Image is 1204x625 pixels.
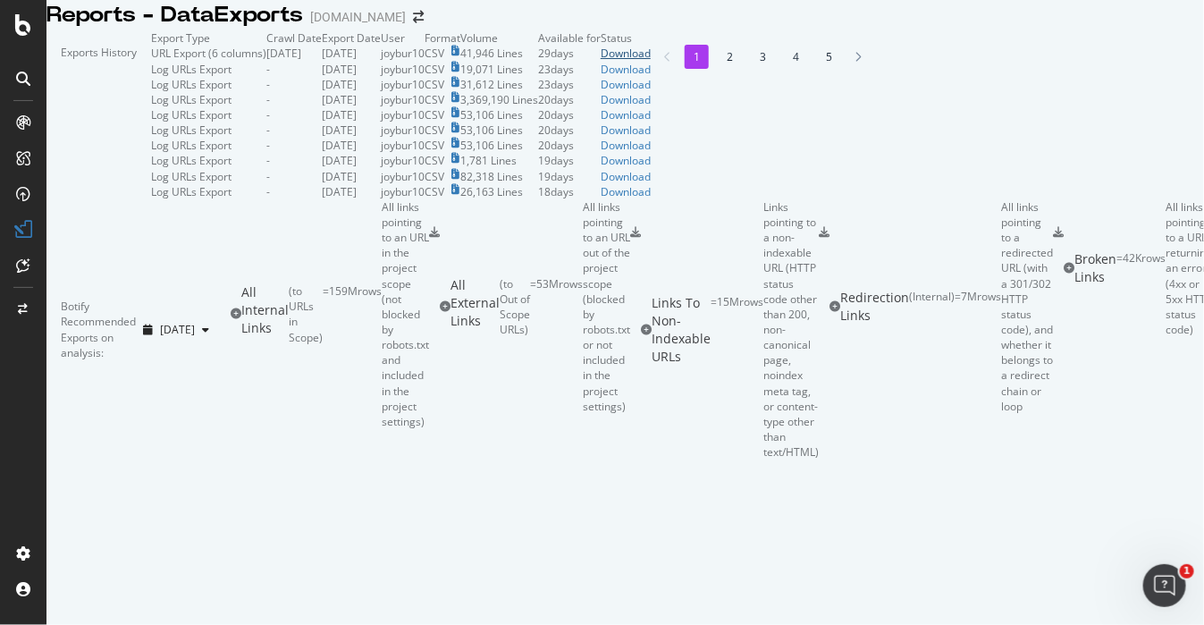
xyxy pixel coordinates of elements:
[151,169,232,184] div: Log URLs Export
[322,169,381,184] td: [DATE]
[266,107,322,122] td: -
[266,92,322,107] td: -
[151,46,266,61] div: URL Export (6 columns)
[266,184,322,199] td: -
[425,107,444,122] div: CSV
[784,45,808,69] li: 4
[1053,227,1064,238] div: csv-export
[151,184,232,199] div: Log URLs Export
[538,184,601,199] td: 18 days
[1001,199,1053,414] div: All links pointing to a redirected URL (with a 301/302 HTTP status code), and whether it belongs ...
[601,184,651,199] a: Download
[601,77,651,92] div: Download
[413,11,424,23] div: arrow-right-arrow-left
[538,169,601,184] td: 19 days
[429,227,440,238] div: csv-export
[160,322,195,337] span: 2025 Aug. 3rd
[322,122,381,138] td: [DATE]
[322,77,381,92] td: [DATE]
[763,199,819,460] div: Links pointing to a non-indexable URL (HTTP status code other than 200, non-canonical page, noind...
[425,169,444,184] div: CSV
[538,46,601,61] td: 29 days
[601,62,651,77] div: Download
[538,77,601,92] td: 23 days
[322,62,381,77] td: [DATE]
[460,184,538,199] td: 26,163 Lines
[289,283,323,345] div: ( to URLs in Scope )
[381,169,425,184] td: joybur10
[151,138,232,153] div: Log URLs Export
[601,46,651,61] a: Download
[538,138,601,153] td: 20 days
[538,62,601,77] td: 23 days
[1116,250,1166,286] div: = 42K rows
[460,107,538,122] td: 53,106 Lines
[382,199,429,429] div: All links pointing to an URL in the project scope (not blocked by robots.txt and included in the ...
[322,153,381,168] td: [DATE]
[601,92,651,107] div: Download
[381,92,425,107] td: joybur10
[601,107,651,122] a: Download
[711,294,763,366] div: = 15M rows
[425,184,444,199] div: CSV
[381,122,425,138] td: joybur10
[61,45,137,185] div: Exports History
[266,62,322,77] td: -
[460,138,538,153] td: 53,106 Lines
[381,138,425,153] td: joybur10
[381,153,425,168] td: joybur10
[840,289,909,325] div: Redirection Links
[425,30,460,46] td: Format
[460,122,538,138] td: 53,106 Lines
[425,122,444,138] div: CSV
[538,153,601,168] td: 19 days
[310,8,406,26] div: [DOMAIN_NAME]
[151,62,232,77] div: Log URLs Export
[538,107,601,122] td: 20 days
[685,45,709,69] li: 1
[601,30,651,46] td: Status
[151,77,232,92] div: Log URLs Export
[450,276,500,338] div: All External Links
[425,62,444,77] div: CSV
[1143,564,1186,607] iframe: Intercom live chat
[381,30,425,46] td: User
[425,138,444,153] div: CSV
[1180,564,1194,579] span: 1
[61,299,136,360] div: Botify Recommended Exports on analysis:
[751,45,775,69] li: 3
[266,169,322,184] td: -
[601,169,651,184] a: Download
[955,289,1001,325] div: = 7M rows
[425,92,444,107] div: CSV
[601,153,651,168] a: Download
[151,30,266,46] td: Export Type
[381,107,425,122] td: joybur10
[538,122,601,138] td: 20 days
[266,46,322,61] td: [DATE]
[381,184,425,199] td: joybur10
[500,276,530,338] div: ( to Out of Scope URLs )
[460,62,538,77] td: 19,071 Lines
[381,77,425,92] td: joybur10
[425,46,444,61] div: CSV
[530,276,583,338] div: = 53M rows
[322,107,381,122] td: [DATE]
[538,92,601,107] td: 20 days
[151,107,232,122] div: Log URLs Export
[819,227,829,238] div: csv-export
[322,184,381,199] td: [DATE]
[538,30,601,46] td: Available for
[601,122,651,138] a: Download
[425,153,444,168] div: CSV
[460,46,538,61] td: 41,946 Lines
[460,153,538,168] td: 1,781 Lines
[425,77,444,92] div: CSV
[322,30,381,46] td: Export Date
[241,283,289,345] div: All Internal Links
[323,283,382,345] div: = 159M rows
